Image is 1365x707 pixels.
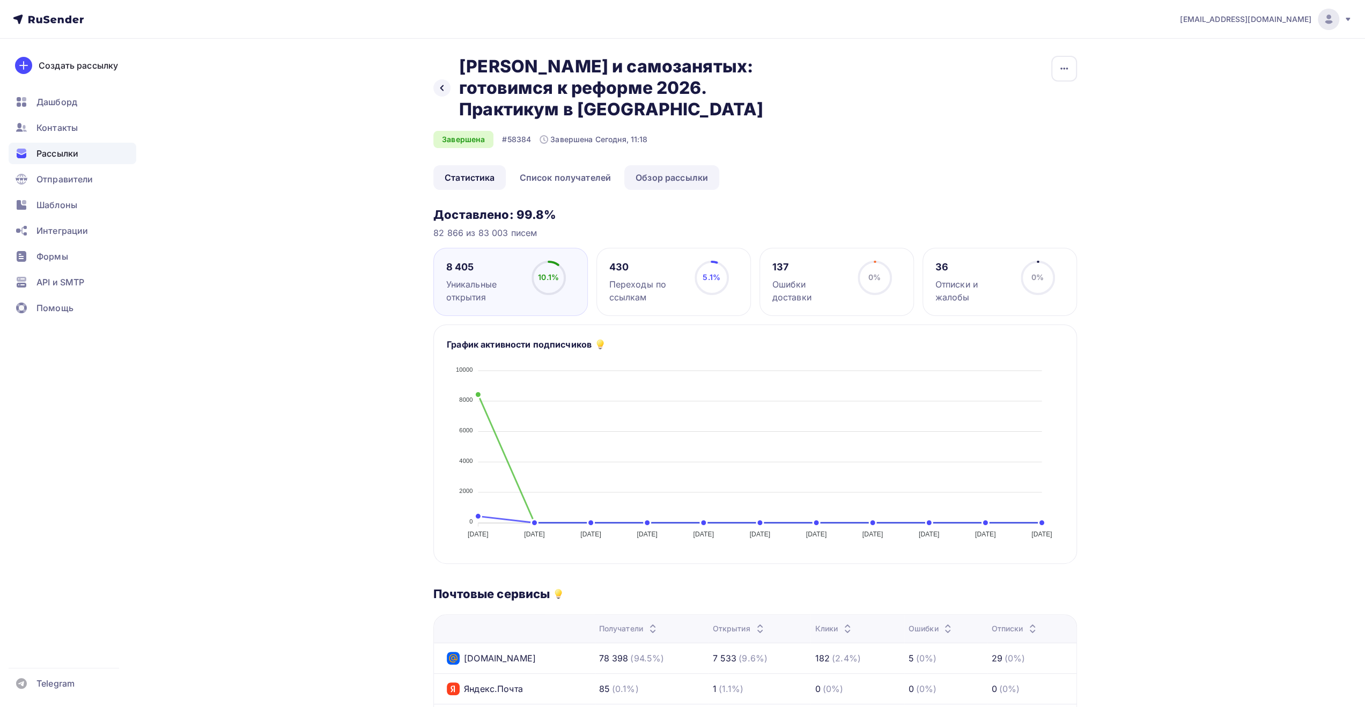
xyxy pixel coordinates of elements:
span: Интеграции [36,224,88,237]
a: Шаблоны [9,194,136,216]
div: 82 866 из 83 003 писем [433,226,1077,239]
tspan: 0 [469,518,473,525]
div: Создать рассылку [39,59,118,72]
div: 5 [909,652,914,665]
div: 78 398 [599,652,629,665]
div: Открытия [712,623,766,634]
div: (2.4%) [832,652,861,665]
h5: График активности подписчиков [447,338,592,351]
div: Отписки [991,623,1039,634]
span: Дашборд [36,95,77,108]
div: Переходы по ссылкам [609,278,685,304]
span: Формы [36,250,68,263]
div: (1.1%) [719,682,744,695]
div: 85 [599,682,610,695]
div: 8 405 [446,261,522,274]
tspan: 4000 [459,458,473,464]
tspan: 8000 [459,396,473,403]
div: (0%) [823,682,844,695]
div: 1 [712,682,716,695]
a: Формы [9,246,136,267]
div: (0%) [999,682,1020,695]
div: Уникальные открытия [446,278,522,304]
div: (0%) [1005,652,1025,665]
tspan: [DATE] [1031,530,1052,537]
a: Рассылки [9,143,136,164]
div: 137 [772,261,848,274]
div: Клики [815,623,854,634]
a: Контакты [9,117,136,138]
span: 0% [1031,273,1044,282]
a: Отправители [9,168,136,190]
div: (0%) [916,652,937,665]
tspan: [DATE] [975,530,996,537]
span: Рассылки [36,147,78,160]
tspan: 6000 [459,427,473,433]
div: 7 533 [712,652,736,665]
span: 10.1% [538,273,559,282]
span: Отправители [36,173,93,186]
a: Дашборд [9,91,136,113]
span: [EMAIL_ADDRESS][DOMAIN_NAME] [1180,14,1311,25]
div: (9.6%) [739,652,768,665]
div: 29 [991,652,1002,665]
span: 5.1% [703,273,720,282]
a: Обзор рассылки [624,165,719,190]
div: 182 [815,652,829,665]
div: Ошибки [909,623,955,634]
div: 0 [815,682,820,695]
a: Статистика [433,165,506,190]
tspan: [DATE] [919,530,940,537]
tspan: [DATE] [862,530,883,537]
div: Яндекс.Почта [447,682,523,695]
div: 36 [935,261,1011,274]
tspan: [DATE] [580,530,601,537]
tspan: [DATE] [524,530,545,537]
h2: [PERSON_NAME] и самозанятых: готовимся к реформе 2026. Практикум в [GEOGRAPHIC_DATA] [459,56,783,120]
h3: Доставлено: 99.8% [433,207,1077,222]
div: Ошибки доставки [772,278,848,304]
div: (94.5%) [630,652,664,665]
div: 0 [991,682,997,695]
a: Список получателей [508,165,622,190]
tspan: [DATE] [637,530,658,537]
tspan: 10000 [456,366,473,373]
div: Получатели [599,623,659,634]
span: Telegram [36,677,75,690]
span: Контакты [36,121,78,134]
div: #58384 [502,134,531,145]
span: Шаблоны [36,198,77,211]
div: Завершена [433,131,493,148]
div: Отписки и жалобы [935,278,1011,304]
div: Завершена Сегодня, 11:18 [540,134,647,145]
tspan: [DATE] [806,530,827,537]
div: (0.1%) [612,682,639,695]
div: (0%) [916,682,937,695]
a: [EMAIL_ADDRESS][DOMAIN_NAME] [1180,9,1352,30]
tspan: [DATE] [468,530,489,537]
span: 0% [868,273,881,282]
tspan: [DATE] [693,530,714,537]
tspan: [DATE] [749,530,770,537]
span: Помощь [36,301,73,314]
span: API и SMTP [36,276,84,289]
div: [DOMAIN_NAME] [447,652,536,665]
div: 0 [909,682,914,695]
div: 430 [609,261,685,274]
tspan: 2000 [459,488,473,494]
h3: Почтовые сервисы [433,586,550,601]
